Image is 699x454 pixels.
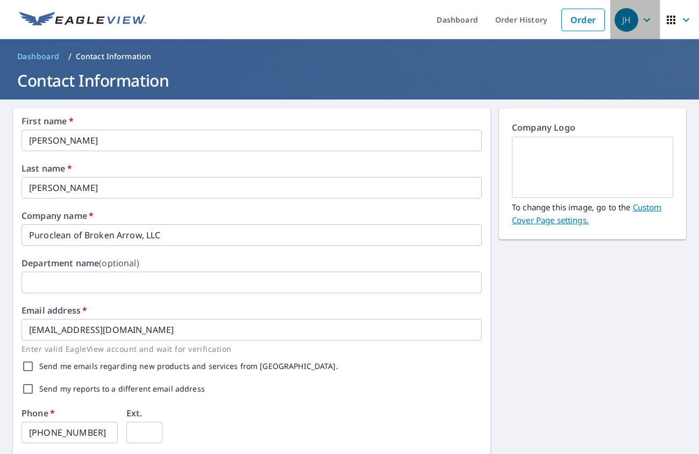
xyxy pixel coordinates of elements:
[22,306,87,315] label: Email address
[615,8,638,32] div: JH
[19,12,146,28] img: EV Logo
[525,138,660,196] img: EmptyCustomerLogo.png
[68,50,72,63] li: /
[22,164,72,173] label: Last name
[39,385,205,393] label: Send my reports to a different email address
[13,48,64,65] a: Dashboard
[17,51,60,62] span: Dashboard
[76,51,152,62] p: Contact Information
[13,69,686,91] h1: Contact Information
[22,409,55,417] label: Phone
[22,211,94,220] label: Company name
[512,121,673,137] p: Company Logo
[99,257,139,269] b: (optional)
[22,117,74,125] label: First name
[512,198,673,226] p: To change this image, go to the
[561,9,605,31] a: Order
[22,343,474,355] p: Enter valid EagleView account and wait for verification
[39,363,338,370] label: Send me emails regarding new products and services from [GEOGRAPHIC_DATA].
[13,48,686,65] nav: breadcrumb
[22,259,139,267] label: Department name
[126,409,142,417] label: Ext.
